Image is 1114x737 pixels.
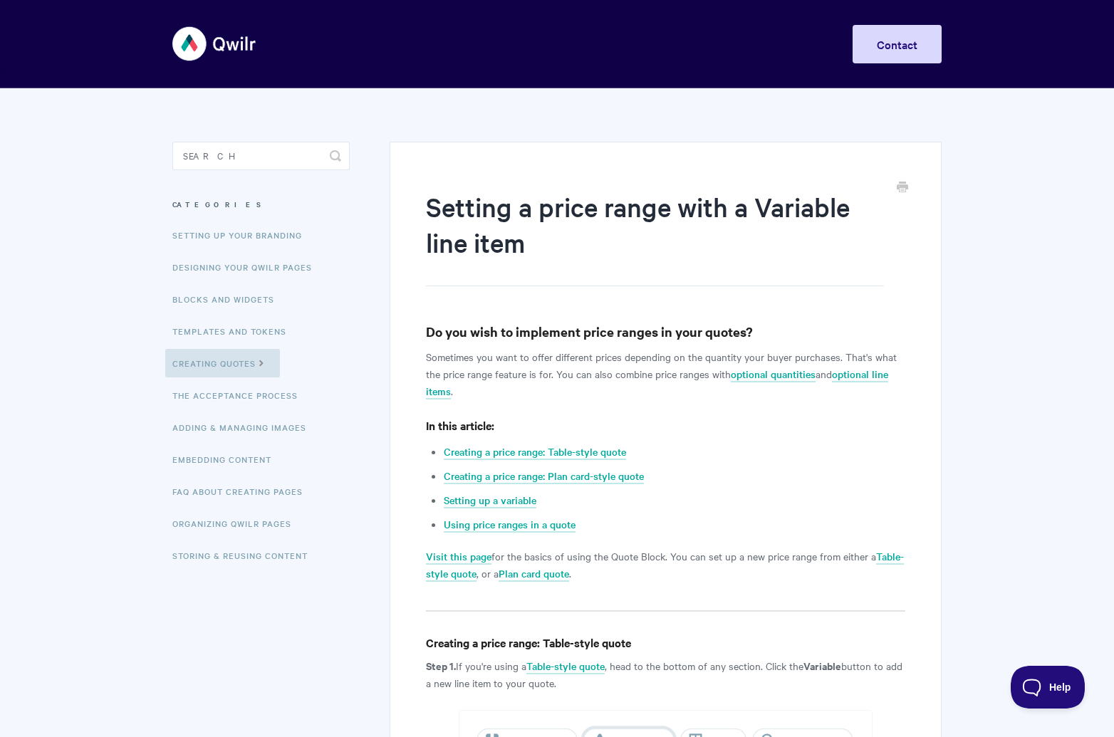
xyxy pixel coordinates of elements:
[172,221,313,249] a: Setting up your Branding
[444,517,576,533] a: Using price ranges in a quote
[172,285,285,313] a: Blocks and Widgets
[426,657,905,691] p: If you're using a , head to the bottom of any section. Click the button to add a new line item to...
[172,17,257,70] img: Qwilr Help Center
[172,381,308,409] a: The Acceptance Process
[426,323,753,340] strong: Do you wish to implement price ranges in your quotes?
[426,549,904,582] a: Table-style quote
[426,189,884,286] h1: Setting a price range with a Variable line item
[172,541,318,570] a: Storing & Reusing Content
[526,659,605,674] a: Table-style quote
[426,348,905,399] p: Sometimes you want to offer different prices depending on the quantity your buyer purchases. That...
[499,566,569,582] a: Plan card quote
[803,658,841,673] strong: Variable
[172,317,297,345] a: Templates and Tokens
[853,25,942,63] a: Contact
[426,417,905,434] h4: In this article:
[172,477,313,506] a: FAQ About Creating Pages
[444,469,644,484] a: Creating a price range: Plan card-style quote
[1011,666,1086,709] iframe: Toggle Customer Support
[172,445,282,474] a: Embedding Content
[444,444,626,460] a: Creating a price range: Table-style quote
[897,180,908,196] a: Print this Article
[426,658,456,673] strong: Step 1.
[444,493,536,508] a: Setting up a variable
[172,142,350,170] input: Search
[731,367,816,382] a: optional quantities
[426,634,905,652] h4: Creating a price range: Table-style quote
[165,349,280,377] a: Creating Quotes
[172,509,302,538] a: Organizing Qwilr Pages
[172,192,350,217] h3: Categories
[426,367,888,399] a: optional line items
[426,548,905,582] p: for the basics of using the Quote Block. You can set up a new price range from either a , or a .
[426,549,491,565] a: Visit this page
[172,253,323,281] a: Designing Your Qwilr Pages
[172,413,317,441] a: Adding & Managing Images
